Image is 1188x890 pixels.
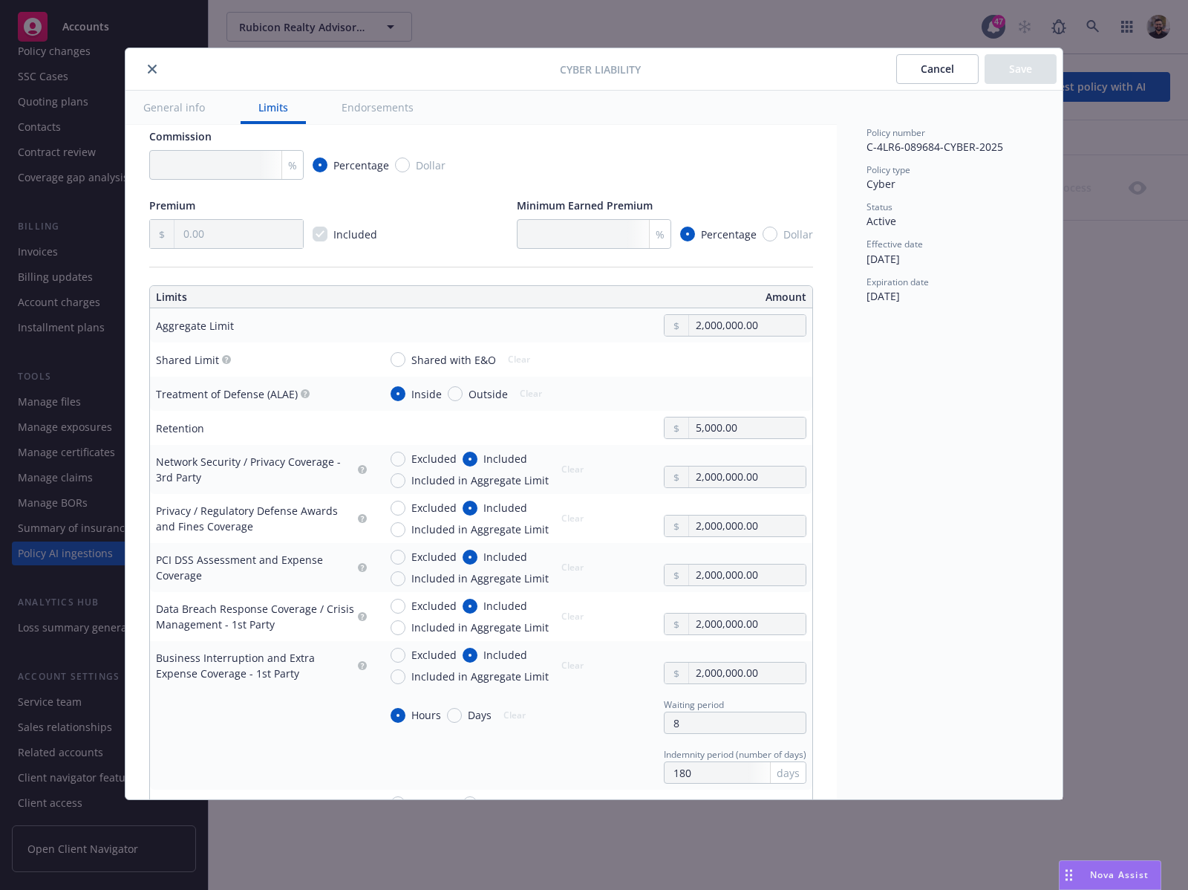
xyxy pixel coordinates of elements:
[689,467,806,487] input: 0.00
[411,549,457,565] span: Excluded
[866,238,923,250] span: Effective date
[664,748,806,761] span: Indemnity period (number of days)
[763,227,777,241] input: Dollar
[391,501,405,516] input: Excluded
[560,62,641,77] span: Cyber Liability
[156,650,355,681] div: Business Interruption and Extra Expense Coverage - 1st Party
[777,765,800,781] span: days
[313,157,327,172] input: Percentage
[866,276,929,288] span: Expiration date
[689,418,806,438] input: 0.00
[411,647,457,663] span: Excluded
[391,648,405,663] input: Excluded
[689,565,806,585] input: 0.00
[241,91,306,124] button: Limits
[463,501,477,516] input: Included
[411,707,441,723] span: Hours
[125,91,223,124] button: General info
[391,796,405,811] input: Excluded
[411,386,442,402] span: Inside
[156,552,355,583] div: PCI DSS Assessment and Expense Coverage
[866,177,895,191] span: Cyber
[469,386,508,402] span: Outside
[689,614,806,634] input: 0.00
[156,352,219,368] div: Shared Limit
[156,799,355,830] div: Contingent / Dependent Business Interruption of IT provider Coverage - 1st Party
[463,648,477,663] input: Included
[483,647,527,663] span: Included
[463,599,477,614] input: Included
[656,227,665,242] span: %
[391,620,405,635] input: Included in Aggregate Limit
[395,157,410,172] input: Dollar
[866,163,910,176] span: Policy type
[416,157,446,173] span: Dollar
[411,571,549,586] span: Included in Aggregate Limit
[156,386,298,402] div: Treatment of Defense (ALAE)
[156,318,234,334] div: Aggregate Limit
[866,126,925,139] span: Policy number
[143,60,161,78] button: close
[391,522,405,537] input: Included in Aggregate Limit
[680,227,695,241] input: Percentage
[866,214,896,228] span: Active
[391,708,405,723] input: Hours
[411,796,457,811] span: Excluded
[1090,868,1149,881] span: Nova Assist
[1059,860,1161,890] button: Nova Assist
[333,157,389,173] span: Percentage
[391,550,405,565] input: Excluded
[411,451,457,467] span: Excluded
[488,286,812,308] th: Amount
[391,473,405,488] input: Included in Aggregate Limit
[411,352,496,368] span: Shared with E&O
[156,503,355,534] div: Privacy / Regulatory Defense Awards and Fines Coverage
[149,129,212,143] span: Commission
[1060,861,1078,889] div: Drag to move
[174,220,303,248] input: 0.00
[483,598,527,614] span: Included
[448,386,463,401] input: Outside
[411,620,549,635] span: Included in Aggregate Limit
[156,420,204,436] div: Retention
[391,452,405,467] input: Excluded
[411,598,457,614] span: Excluded
[664,698,724,711] span: Waiting period
[468,707,492,723] span: Days
[150,286,415,308] th: Limits
[411,522,549,537] span: Included in Aggregate Limit
[866,201,892,213] span: Status
[701,227,757,242] span: Percentage
[866,140,1003,154] span: C-4LR6-089684-CYBER-2025
[411,472,549,488] span: Included in Aggregate Limit
[783,227,813,242] span: Dollar
[391,386,405,401] input: Inside
[483,500,527,516] span: Included
[288,157,297,173] span: %
[483,796,527,811] span: Included
[896,54,979,84] button: Cancel
[156,454,355,485] div: Network Security / Privacy Coverage - 3rd Party
[391,669,405,684] input: Included in Aggregate Limit
[463,452,477,467] input: Included
[463,796,477,811] input: Included
[391,599,405,614] input: Excluded
[333,227,377,241] span: Included
[411,669,549,684] span: Included in Aggregate Limit
[866,289,900,303] span: [DATE]
[517,198,653,212] span: Minimum Earned Premium
[483,549,527,565] span: Included
[156,601,355,632] div: Data Breach Response Coverage / Crisis Management - 1st Party
[391,571,405,586] input: Included in Aggregate Limit
[483,451,527,467] span: Included
[866,252,900,266] span: [DATE]
[689,315,806,336] input: 0.00
[447,708,462,723] input: Days
[463,550,477,565] input: Included
[324,91,431,124] button: Endorsements
[149,198,195,212] span: Premium
[689,663,806,683] input: 0.00
[411,500,457,516] span: Excluded
[689,516,806,536] input: 0.00
[391,352,405,367] input: Shared with E&O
